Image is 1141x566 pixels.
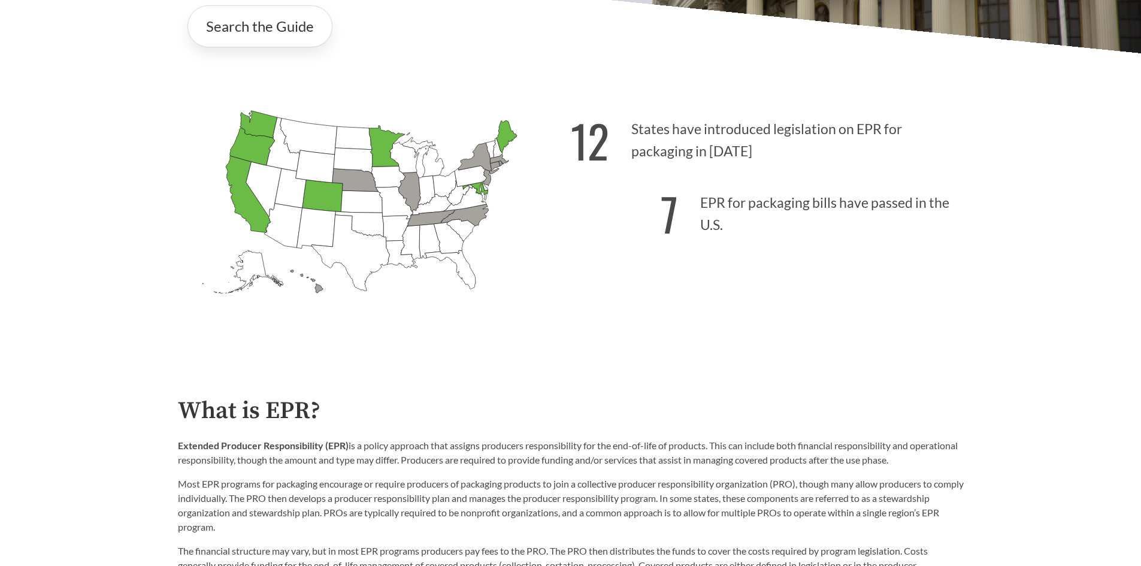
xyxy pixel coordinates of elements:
strong: 7 [661,180,678,247]
p: Most EPR programs for packaging encourage or require producers of packaging products to join a co... [178,477,964,534]
h2: What is EPR? [178,398,964,425]
p: States have introduced legislation on EPR for packaging in [DATE] [571,100,964,174]
a: Search the Guide [187,5,332,47]
strong: 12 [571,107,609,174]
p: EPR for packaging bills have passed in the U.S. [571,174,964,247]
strong: Extended Producer Responsibility (EPR) [178,440,349,451]
p: is a policy approach that assigns producers responsibility for the end-of-life of products. This ... [178,438,964,467]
